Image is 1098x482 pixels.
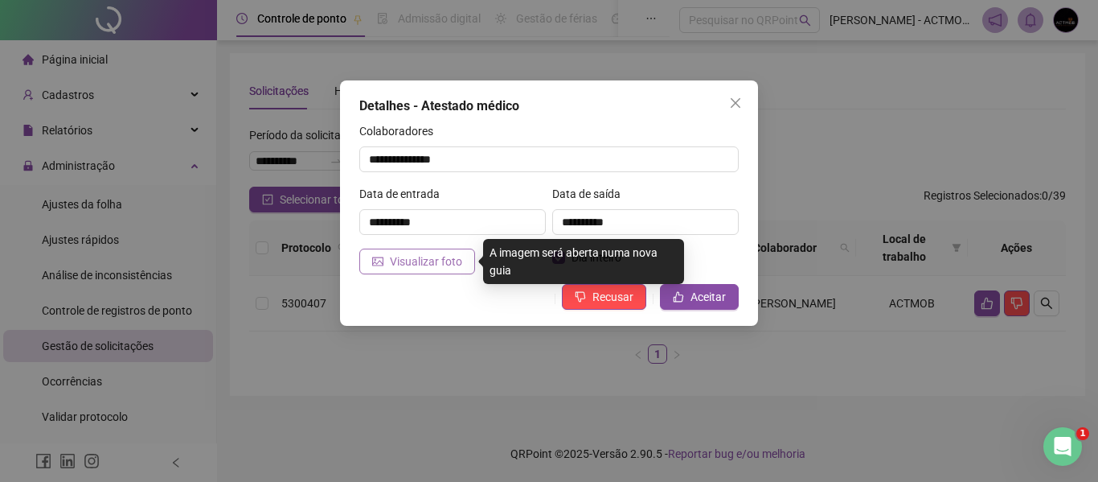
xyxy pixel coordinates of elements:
[562,284,646,310] button: Recusar
[483,239,684,284] div: A imagem será aberta numa nova guia
[552,185,631,203] label: Data de saída
[359,185,450,203] label: Data de entrada
[592,288,633,306] span: Recusar
[359,122,444,140] label: Colaboradores
[359,249,475,274] button: Visualizar foto
[372,256,383,267] span: picture
[575,291,586,303] span: dislike
[660,284,739,310] button: Aceitar
[723,90,748,116] button: Close
[690,288,726,306] span: Aceitar
[1076,427,1089,440] span: 1
[1043,427,1082,466] iframe: Intercom live chat
[729,97,742,109] span: close
[673,291,684,303] span: like
[359,97,739,116] div: Detalhes - Atestado médico
[390,253,462,270] span: Visualizar foto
